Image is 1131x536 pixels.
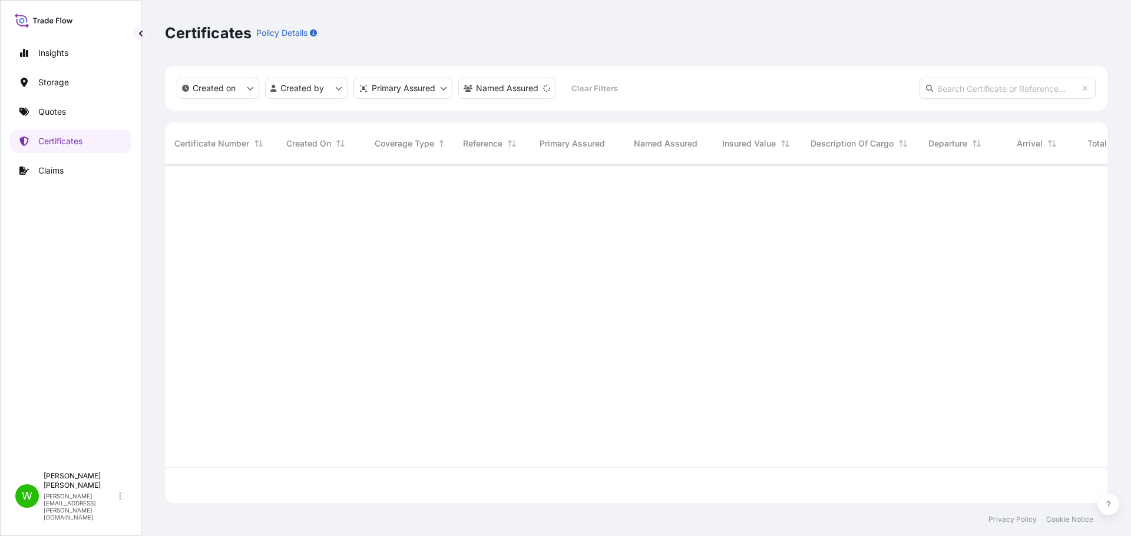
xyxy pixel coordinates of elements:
[38,106,66,118] p: Quotes
[1046,515,1093,524] a: Cookie Notice
[1087,138,1107,149] span: Total
[919,78,1096,99] input: Search Certificate or Reference...
[970,137,984,151] button: Sort
[44,471,117,490] p: [PERSON_NAME] [PERSON_NAME]
[811,138,894,149] span: Description Of Cargo
[10,71,131,94] a: Storage
[193,82,236,94] p: Created on
[10,159,131,182] a: Claims
[10,41,131,65] a: Insights
[353,78,452,99] button: distributor Filter options
[928,138,967,149] span: Departure
[38,165,64,177] p: Claims
[44,492,117,521] p: [PERSON_NAME][EMAIL_ADDRESS][PERSON_NAME][DOMAIN_NAME]
[458,78,555,99] button: cargoOwner Filter options
[561,79,627,98] button: Clear Filters
[174,138,249,149] span: Certificate Number
[571,82,618,94] p: Clear Filters
[1017,138,1043,149] span: Arrival
[333,137,348,151] button: Sort
[38,135,82,147] p: Certificates
[38,47,68,59] p: Insights
[988,515,1037,524] a: Privacy Policy
[22,490,32,502] span: W
[38,76,69,88] p: Storage
[1045,137,1059,151] button: Sort
[540,138,605,149] span: Primary Assured
[722,138,776,149] span: Insured Value
[505,137,519,151] button: Sort
[463,138,502,149] span: Reference
[286,138,331,149] span: Created On
[778,137,792,151] button: Sort
[280,82,324,94] p: Created by
[10,100,131,124] a: Quotes
[256,27,307,39] p: Policy Details
[265,78,348,99] button: createdBy Filter options
[10,129,131,153] a: Certificates
[476,82,538,94] p: Named Assured
[375,138,434,149] span: Coverage Type
[165,24,252,42] p: Certificates
[252,137,266,151] button: Sort
[896,137,910,151] button: Sort
[177,78,259,99] button: createdOn Filter options
[634,138,697,149] span: Named Assured
[372,82,435,94] p: Primary Assured
[436,137,451,151] button: Sort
